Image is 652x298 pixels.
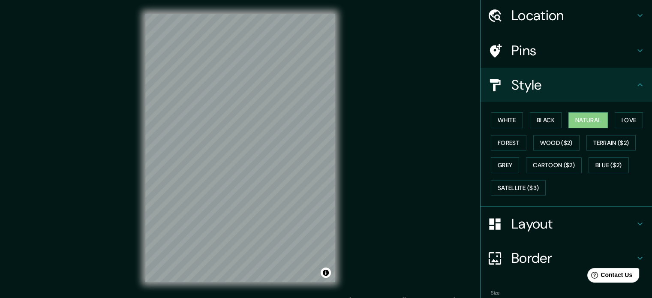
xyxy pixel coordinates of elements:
[586,135,636,151] button: Terrain ($2)
[589,157,629,173] button: Blue ($2)
[511,250,635,267] h4: Border
[530,112,562,128] button: Black
[491,135,526,151] button: Forest
[511,7,635,24] h4: Location
[491,157,519,173] button: Grey
[321,268,331,278] button: Toggle attribution
[615,112,643,128] button: Love
[511,76,635,93] h4: Style
[481,33,652,68] div: Pins
[491,180,546,196] button: Satellite ($3)
[481,68,652,102] div: Style
[481,241,652,275] div: Border
[491,289,500,297] label: Size
[568,112,608,128] button: Natural
[491,112,523,128] button: White
[511,215,635,232] h4: Layout
[576,265,643,289] iframe: Help widget launcher
[145,14,335,282] canvas: Map
[526,157,582,173] button: Cartoon ($2)
[533,135,580,151] button: Wood ($2)
[481,207,652,241] div: Layout
[511,42,635,59] h4: Pins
